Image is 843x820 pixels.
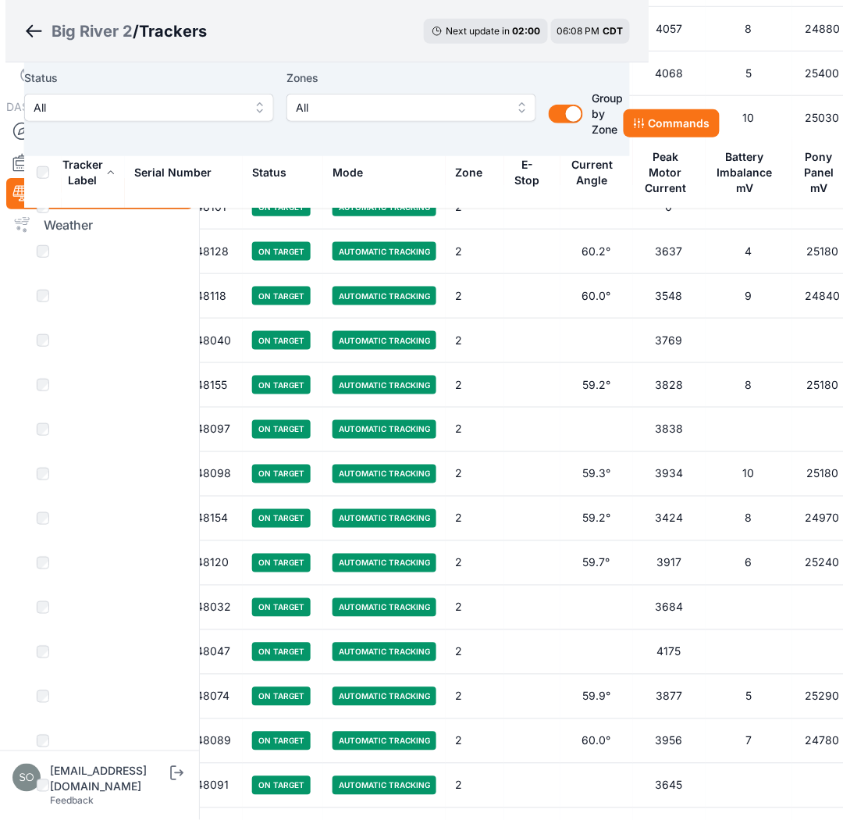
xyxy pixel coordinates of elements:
button: Commands [624,109,720,137]
span: CDT [603,25,624,37]
span: On Target [252,465,311,483]
a: Site Overview [6,116,193,147]
a: Big River 2 [52,20,133,42]
span: On Target [252,732,311,750]
td: 59.2° [560,497,633,541]
td: 2 [446,586,504,630]
span: On Target [252,420,311,439]
button: E-Stop [514,146,551,199]
span: Group by Zone [592,91,624,136]
a: My Sites [6,56,193,94]
button: All [24,94,274,122]
button: Serial Number [134,154,224,191]
td: 7 [706,719,792,764]
span: Automatic Tracking [333,776,436,795]
span: Automatic Tracking [333,287,436,305]
td: 4057 [633,7,706,52]
span: Automatic Tracking [333,420,436,439]
td: 2 [446,541,504,586]
span: Automatic Tracking [333,554,436,572]
button: Peak Motor Current [642,138,696,207]
span: / [133,20,139,42]
span: DASHBOARD [6,100,75,113]
span: Automatic Tracking [333,643,436,661]
td: 2 [446,274,504,319]
td: 60.2° [560,230,633,274]
button: Zone [455,154,495,191]
span: On Target [252,687,311,706]
td: 3424 [633,497,706,541]
label: Status [24,69,274,87]
span: On Target [252,598,311,617]
h3: Trackers [139,20,207,42]
td: 9 [706,274,792,319]
td: 10 [706,452,792,497]
span: All [34,98,243,117]
div: Zone [455,165,482,180]
label: Zones [286,69,536,87]
button: Mode [333,154,375,191]
td: 2 [446,230,504,274]
a: Zones [6,147,193,178]
span: On Target [252,287,311,305]
div: Status [252,165,286,180]
button: Status [252,154,299,191]
div: Tracker Label [62,157,103,188]
td: 3934 [633,452,706,497]
td: 3956 [633,719,706,764]
span: On Target [252,331,311,350]
td: 59.3° [560,452,633,497]
button: Tracker Label [62,146,116,199]
td: 2 [446,319,504,363]
button: Current Angle [570,146,624,199]
td: 5 [706,675,792,719]
span: Automatic Tracking [333,331,436,350]
span: On Target [252,643,311,661]
td: 3917 [633,541,706,586]
td: 2 [446,675,504,719]
div: E-Stop [514,157,541,188]
td: 2 [446,630,504,675]
td: 3684 [633,586,706,630]
td: 2 [446,719,504,764]
div: [EMAIL_ADDRESS][DOMAIN_NAME] [50,764,167,795]
span: Automatic Tracking [333,509,436,528]
td: 3769 [633,319,706,363]
td: 3645 [633,764,706,808]
td: 2 [446,363,504,408]
td: 8 [706,363,792,408]
span: Automatic Tracking [333,465,436,483]
td: 3548 [633,274,706,319]
td: 6 [706,541,792,586]
span: Automatic Tracking [333,732,436,750]
img: solvocc@solvenergy.com [12,764,41,792]
td: 4 [706,230,792,274]
div: Mode [333,165,363,180]
td: 60.0° [560,719,633,764]
span: Automatic Tracking [333,242,436,261]
div: Battery Imbalance mV [715,149,775,196]
td: 60.0° [560,274,633,319]
span: Automatic Tracking [333,598,436,617]
td: 10 [706,96,792,141]
div: Pony Panel mV [802,149,837,196]
td: 3828 [633,363,706,408]
a: Weather [6,209,193,241]
span: On Target [252,509,311,528]
td: 8 [706,497,792,541]
td: 59.9° [560,675,633,719]
td: 3787 [633,96,706,141]
div: Serial Number [134,165,212,180]
nav: Breadcrumb [24,11,207,52]
span: On Target [252,242,311,261]
td: 4175 [633,630,706,675]
div: Current Angle [570,157,615,188]
div: 02 : 00 [512,25,540,37]
span: Next update in [446,25,510,37]
td: 59.7° [560,541,633,586]
span: On Target [252,554,311,572]
td: 2 [446,452,504,497]
span: On Target [252,376,311,394]
td: 5 [706,52,792,96]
